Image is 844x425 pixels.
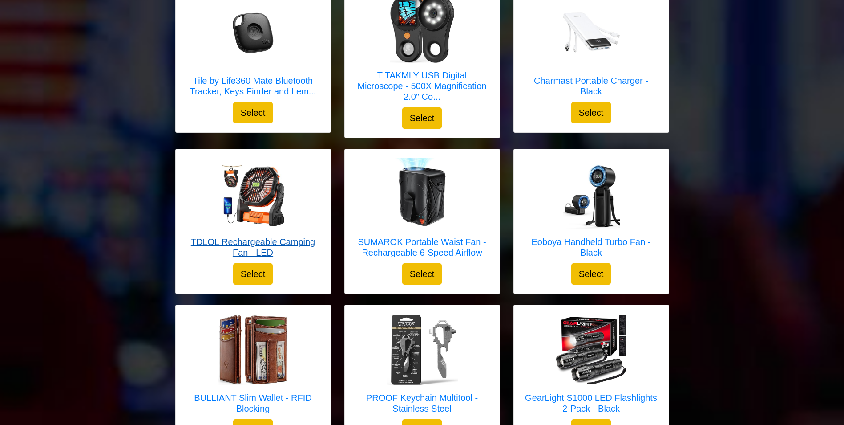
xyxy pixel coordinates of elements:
[402,263,442,285] button: Select
[185,392,322,414] h5: BULLIANT Slim Wallet - RFID Blocking
[233,263,273,285] button: Select
[185,75,322,97] h5: Tile by Life360 Mate Bluetooth Tracker, Keys Finder and Item...
[185,314,322,419] a: BULLIANT Slim Wallet - RFID Blocking BULLIANT Slim Wallet - RFID Blocking
[354,70,491,102] h5: T TAKMLY USB Digital Microscope - 500X Magnification 2.0" Co...
[354,392,491,414] h5: PROOF Keychain Multitool - Stainless Steel
[523,75,660,97] h5: Charmast Portable Charger - Black
[218,314,289,385] img: BULLIANT Slim Wallet - RFID Blocking
[556,314,627,385] img: GearLight S1000 LED Flashlights 2-Pack - Black
[523,314,660,419] a: GearLight S1000 LED Flashlights 2-Pack - Black GearLight S1000 LED Flashlights 2-Pack - Black
[218,158,289,229] img: TDLOL Rechargeable Camping Fan - LED
[185,237,322,258] h5: TDLOL Rechargeable Camping Fan - LED
[387,158,458,229] img: SUMAROK Portable Waist Fan - Rechargeable 6-Speed Airflow
[571,263,611,285] button: Select
[354,158,491,263] a: SUMAROK Portable Waist Fan - Rechargeable 6-Speed Airflow SUMAROK Portable Waist Fan - Rechargeab...
[233,102,273,123] button: Select
[402,107,442,129] button: Select
[185,158,322,263] a: TDLOL Rechargeable Camping Fan - LED TDLOL Rechargeable Camping Fan - LED
[523,237,660,258] h5: Eoboya Handheld Turbo Fan - Black
[523,392,660,414] h5: GearLight S1000 LED Flashlights 2-Pack - Black
[387,314,458,385] img: PROOF Keychain Multitool - Stainless Steel
[571,102,611,123] button: Select
[523,158,660,263] a: Eoboya Handheld Turbo Fan - Black Eoboya Handheld Turbo Fan - Black
[556,158,627,229] img: Eoboya Handheld Turbo Fan - Black
[354,314,491,419] a: PROOF Keychain Multitool - Stainless Steel PROOF Keychain Multitool - Stainless Steel
[354,237,491,258] h5: SUMAROK Portable Waist Fan - Rechargeable 6-Speed Airflow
